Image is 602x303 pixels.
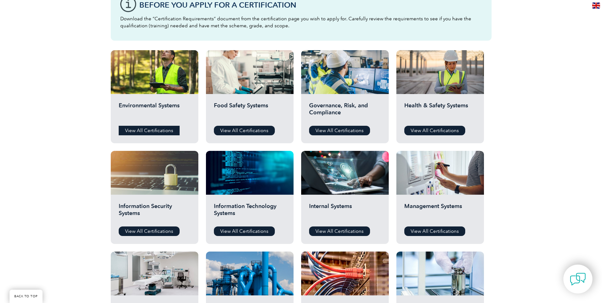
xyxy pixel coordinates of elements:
[404,126,465,135] a: View All Certifications
[214,126,275,135] a: View All Certifications
[309,226,370,236] a: View All Certifications
[120,15,482,29] p: Download the “Certification Requirements” document from the certification page you wish to apply ...
[404,226,465,236] a: View All Certifications
[119,102,190,121] h2: Environmental Systems
[119,203,190,222] h2: Information Security Systems
[592,3,600,9] img: en
[309,126,370,135] a: View All Certifications
[119,126,180,135] a: View All Certifications
[570,271,586,287] img: contact-chat.png
[214,203,286,222] h2: Information Technology Systems
[10,290,43,303] a: BACK TO TOP
[404,203,476,222] h2: Management Systems
[139,1,482,9] h3: Before You Apply For a Certification
[309,203,381,222] h2: Internal Systems
[214,102,286,121] h2: Food Safety Systems
[119,226,180,236] a: View All Certifications
[404,102,476,121] h2: Health & Safety Systems
[214,226,275,236] a: View All Certifications
[309,102,381,121] h2: Governance, Risk, and Compliance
